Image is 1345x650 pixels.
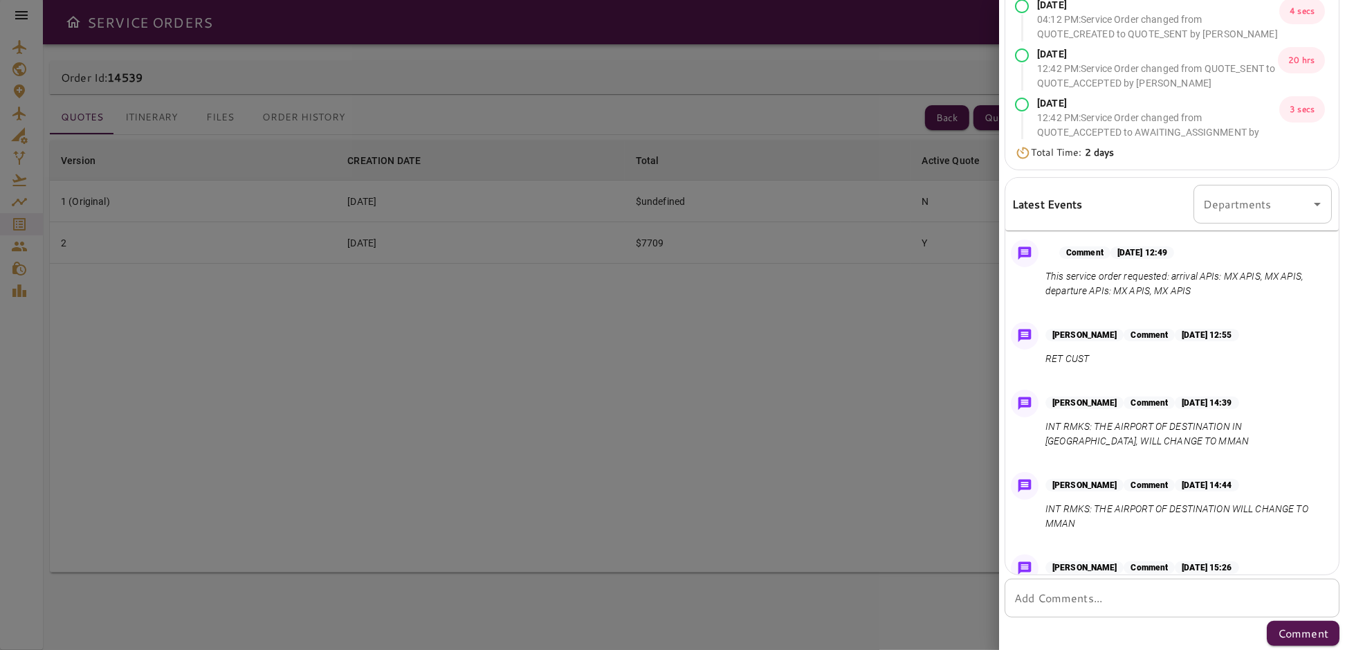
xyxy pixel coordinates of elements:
[1015,146,1031,160] img: Timer Icon
[1045,479,1124,491] p: [PERSON_NAME]
[1175,329,1238,341] p: [DATE] 12:55
[1124,329,1175,341] p: Comment
[1031,145,1114,160] p: Total Time:
[1012,195,1083,213] h6: Latest Events
[1124,479,1175,491] p: Comment
[1015,326,1034,345] img: Message Icon
[1267,621,1339,646] button: Comment
[1015,394,1034,413] img: Message Icon
[1045,397,1124,409] p: [PERSON_NAME]
[1037,12,1279,42] p: 04:12 PM : Service Order changed from QUOTE_CREATED to QUOTE_SENT by [PERSON_NAME]
[1110,246,1174,259] p: [DATE] 12:49
[1279,96,1325,123] p: 3 secs
[1037,62,1278,91] p: 12:42 PM : Service Order changed from QUOTE_SENT to QUOTE_ACCEPTED by [PERSON_NAME]
[1045,329,1124,341] p: [PERSON_NAME]
[1045,502,1326,531] p: INT RMKS: THE AIRPORT OF DESTINATION WILL CHANGE TO MMAN
[1175,561,1238,574] p: [DATE] 15:26
[1308,195,1327,214] button: Open
[1037,96,1279,111] p: [DATE]
[1045,269,1326,298] p: This service order requested: arrival APIs: MX APIS, MX APIS, departure APIs: MX APIS, MX APIS
[1124,397,1175,409] p: Comment
[1015,244,1034,263] img: Message Icon
[1175,397,1238,409] p: [DATE] 14:39
[1045,561,1124,574] p: [PERSON_NAME]
[1124,561,1175,574] p: Comment
[1015,476,1034,496] img: Message Icon
[1085,145,1115,159] b: 2 days
[1278,625,1328,642] p: Comment
[1045,419,1326,449] p: INT RMKS: THE AIRPORT OF DESTINATION IN [GEOGRAPHIC_DATA], WILL CHANGE TO MMAN
[1059,246,1110,259] p: Comment
[1045,352,1239,366] p: RET CUST
[1015,559,1034,578] img: Message Icon
[1037,111,1279,154] p: 12:42 PM : Service Order changed from QUOTE_ACCEPTED to AWAITING_ASSIGNMENT by [PERSON_NAME]
[1175,479,1238,491] p: [DATE] 14:44
[1037,47,1278,62] p: [DATE]
[1278,47,1325,73] p: 20 hrs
